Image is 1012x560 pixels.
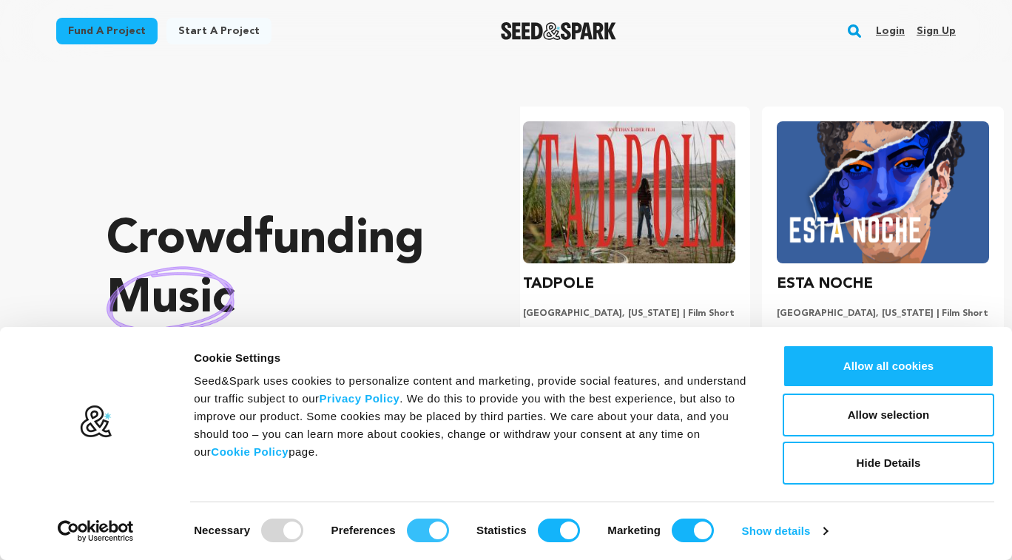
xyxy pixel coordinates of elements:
[777,121,989,263] img: ESTA NOCHE image
[501,22,617,40] img: Seed&Spark Logo Dark Mode
[193,513,194,513] legend: Consent Selection
[783,345,994,388] button: Allow all cookies
[777,272,873,296] h3: ESTA NOCHE
[607,524,661,536] strong: Marketing
[777,308,989,320] p: [GEOGRAPHIC_DATA], [US_STATE] | Film Short
[523,121,735,263] img: TADPOLE image
[523,308,735,320] p: [GEOGRAPHIC_DATA], [US_STATE] | Film Short
[194,524,250,536] strong: Necessary
[742,520,828,542] a: Show details
[79,405,112,439] img: logo
[194,349,749,367] div: Cookie Settings
[523,325,735,337] p: Horror, Comedy
[31,520,161,542] a: Usercentrics Cookiebot - opens in a new window
[476,524,527,536] strong: Statistics
[211,445,289,458] a: Cookie Policy
[107,266,235,332] img: hand sketched image
[194,372,749,461] div: Seed&Spark uses cookies to personalize content and marketing, provide social features, and unders...
[783,442,994,485] button: Hide Details
[331,524,396,536] strong: Preferences
[320,392,400,405] a: Privacy Policy
[783,394,994,436] button: Allow selection
[876,19,905,43] a: Login
[166,18,271,44] a: Start a project
[777,325,989,337] p: Drama, [DEMOGRAPHIC_DATA]
[56,18,158,44] a: Fund a project
[523,272,594,296] h3: TADPOLE
[917,19,956,43] a: Sign up
[501,22,617,40] a: Seed&Spark Homepage
[107,211,461,388] p: Crowdfunding that .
